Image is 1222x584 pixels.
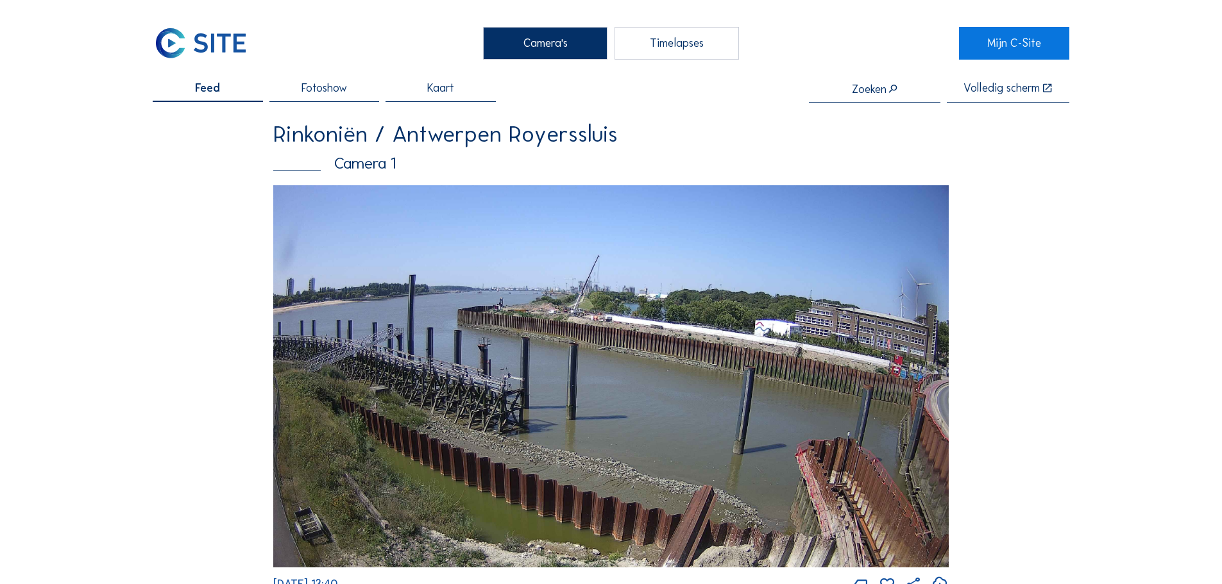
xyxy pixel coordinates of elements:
[615,27,739,59] div: Timelapses
[963,83,1040,95] div: Volledig scherm
[483,27,607,59] div: Camera's
[959,27,1069,59] a: Mijn C-Site
[195,83,220,94] span: Feed
[273,122,949,146] div: Rinkoniën / Antwerpen Royerssluis
[301,83,347,94] span: Fotoshow
[153,27,249,59] img: C-SITE Logo
[273,156,949,172] div: Camera 1
[273,185,949,567] img: Image
[427,83,454,94] span: Kaart
[153,27,262,59] a: C-SITE Logo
